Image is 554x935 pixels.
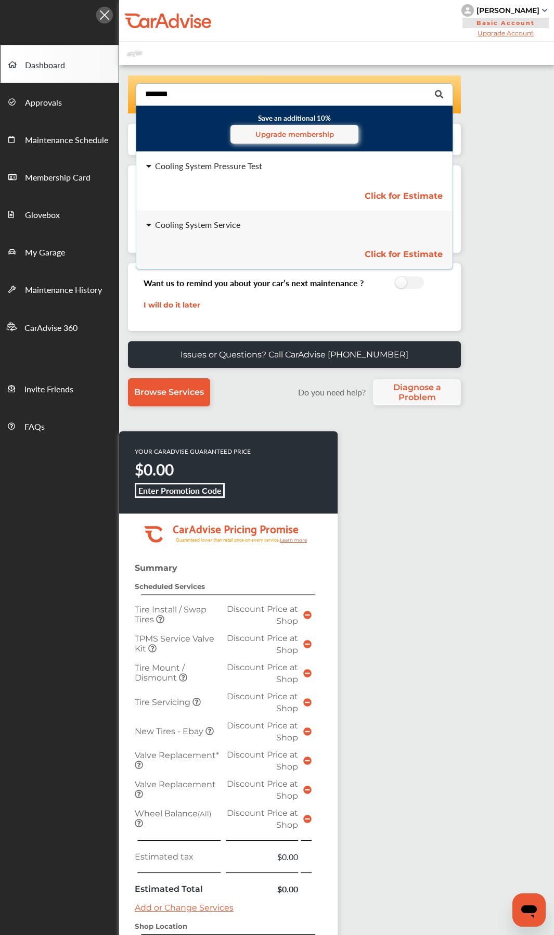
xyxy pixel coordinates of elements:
[135,726,205,736] span: New Tires - Ebay
[25,246,65,260] span: My Garage
[132,848,224,865] td: Estimated tax
[25,171,91,185] span: Membership Card
[227,808,298,830] span: Discount Price at Shop
[176,536,280,543] tspan: Guaranteed lower than retail price on every service.
[134,387,204,397] span: Browse Services
[138,484,222,496] b: Enter Promotion Code
[227,750,298,772] span: Discount Price at Shop
[280,537,307,543] tspan: Learn more
[227,721,298,742] span: Discount Price at Shop
[135,809,211,818] span: Wheel Balance
[127,47,143,60] img: placeholder_car.fcab19be.svg
[24,383,73,396] span: Invite Friends
[155,162,262,170] div: Cooling System Pressure Test
[1,233,119,270] a: My Garage
[144,277,364,289] h3: Want us to remind you about your car’s next maintenance ?
[227,779,298,801] span: Discount Price at Shop
[135,663,185,683] span: Tire Mount / Dismount
[255,130,334,138] span: Upgrade membership
[224,880,301,898] td: $0.00
[542,9,547,12] img: sCxJUJ+qAmfqhQGDUl18vwLg4ZYJ6CxN7XmbOMBAAAAAElFTkSuQmCC
[135,634,214,654] span: TPMS Service Valve Kit
[1,195,119,233] a: Glovebox
[135,582,205,591] strong: Scheduled Services
[135,458,174,480] strong: $0.00
[96,7,113,23] img: Icon.5fd9dcc7.svg
[25,59,65,72] span: Dashboard
[1,120,119,158] a: Maintenance Schedule
[293,386,370,398] label: Do you need help?
[224,848,301,865] td: $0.00
[24,322,78,335] span: CarAdvise 360
[128,378,210,406] a: Browse Services
[144,300,200,310] a: I will do it later
[227,604,298,626] span: Discount Price at Shop
[135,563,177,573] strong: Summary
[461,4,474,17] img: knH8PDtVvWoAbQRylUukY18CTiRevjo20fAtgn5MLBQj4uumYvk2MzTtcAIzfGAtb1XOLVMAvhLuqoNAbL4reqehy0jehNKdM...
[25,284,102,297] span: Maintenance History
[512,893,546,927] iframe: Button to launch messaging window
[1,270,119,308] a: Maintenance History
[25,96,62,110] span: Approvals
[24,420,45,434] span: FAQs
[144,113,445,144] small: Save an additional 10%
[461,29,550,37] span: Upgrade Account
[378,382,456,402] span: Diagnose a Problem
[462,18,549,28] span: Basic Account
[25,134,108,147] span: Maintenance Schedule
[25,209,60,222] span: Glovebox
[373,379,461,405] a: Diagnose a Problem
[128,341,461,368] a: Issues or Questions? Call CarAdvise [PHONE_NUMBER]
[181,350,408,360] p: Issues or Questions? Call CarAdvise [PHONE_NUMBER]
[135,779,216,789] span: Valve Replacement
[135,605,207,624] span: Tire Install / Swap Tires
[227,662,298,684] span: Discount Price at Shop
[365,249,443,259] span: Click for Estimate
[230,125,358,144] a: Upgrade membership
[227,691,298,713] span: Discount Price at Shop
[1,158,119,195] a: Membership Card
[155,221,240,229] div: Cooling System Service
[135,922,187,930] strong: Shop Location
[135,447,251,456] p: YOUR CARADVISE GUARANTEED PRICE
[227,633,298,655] span: Discount Price at Shop
[135,697,192,707] span: Tire Servicing
[135,903,234,913] a: Add or Change Services
[198,810,211,818] small: (All)
[1,45,119,83] a: Dashboard
[365,191,443,201] span: Click for Estimate
[1,83,119,120] a: Approvals
[476,6,539,15] div: [PERSON_NAME]
[135,750,219,760] span: Valve Replacement*
[132,880,224,898] td: Estimated Total
[173,519,299,537] tspan: CarAdvise Pricing Promise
